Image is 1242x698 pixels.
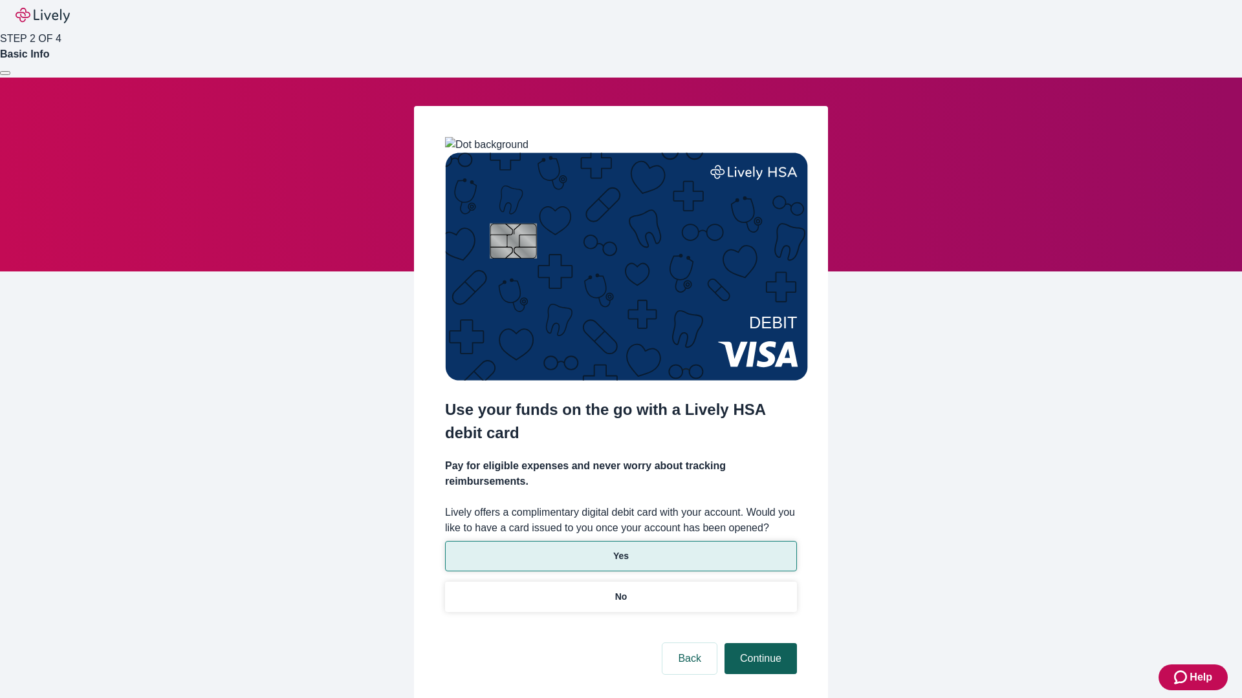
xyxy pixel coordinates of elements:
[445,153,808,381] img: Debit card
[1174,670,1190,685] svg: Zendesk support icon
[1159,664,1228,690] button: Zendesk support iconHelp
[16,8,70,23] img: Lively
[662,643,717,674] button: Back
[1190,670,1212,685] span: Help
[445,582,797,612] button: No
[445,541,797,571] button: Yes
[445,137,528,153] img: Dot background
[445,458,797,489] h4: Pay for eligible expenses and never worry about tracking reimbursements.
[724,643,797,674] button: Continue
[445,398,797,445] h2: Use your funds on the go with a Lively HSA debit card
[613,549,629,563] p: Yes
[445,505,797,536] label: Lively offers a complimentary digital debit card with your account. Would you like to have a card...
[615,590,627,604] p: No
